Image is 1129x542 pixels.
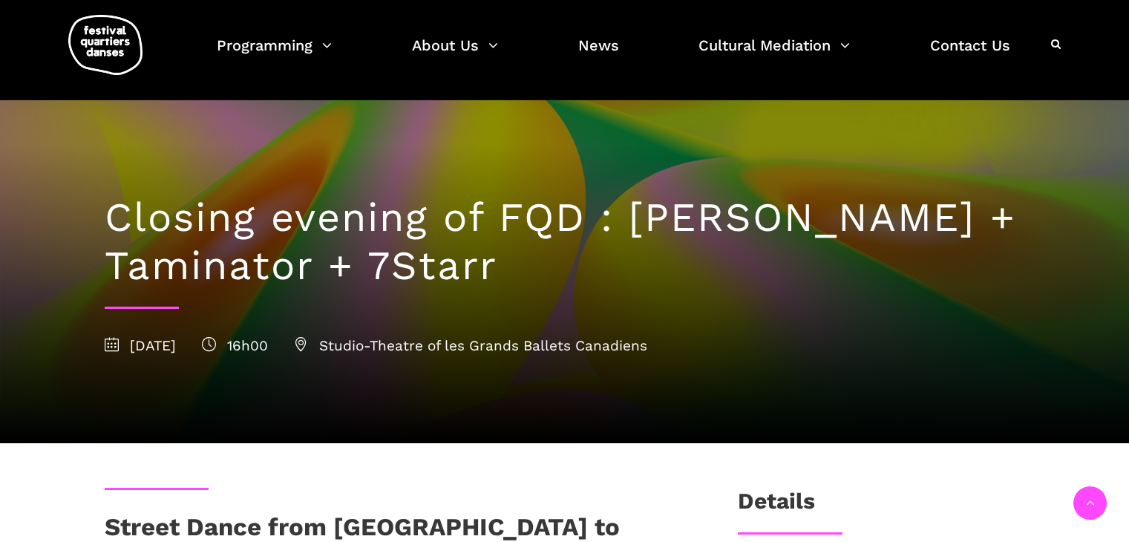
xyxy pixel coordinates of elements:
a: Programming [217,33,332,76]
a: Contact Us [930,33,1010,76]
img: logo-fqd-med [68,15,143,75]
a: News [578,33,619,76]
a: Cultural Mediation [698,33,850,76]
h1: Closing evening of FQD : [PERSON_NAME] + Taminator + 7Starr [105,194,1025,290]
h3: Details [738,488,815,525]
a: About Us [412,33,498,76]
span: 16h00 [202,337,268,354]
span: Studio-Theatre of les Grands Ballets Canadiens [294,337,647,354]
span: [DATE] [105,337,176,354]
